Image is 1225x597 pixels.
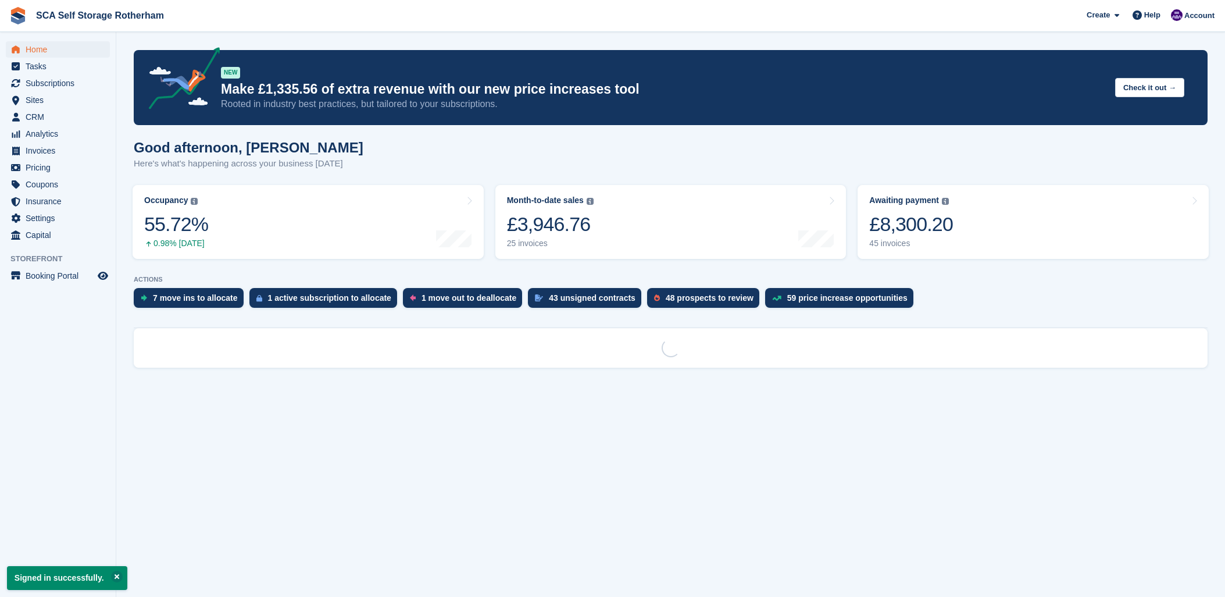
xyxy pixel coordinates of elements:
img: icon-info-grey-7440780725fd019a000dd9b08b2336e03edf1995a4989e88bcd33f0948082b44.svg [587,198,594,205]
div: Occupancy [144,196,188,205]
img: price_increase_opportunities-93ffe204e8149a01c8c9dc8f82e8f89637d9d84a8eef4429ea346261dce0b2c0.svg [772,296,781,301]
a: menu [6,193,110,209]
img: contract_signature_icon-13c848040528278c33f63329250d36e43548de30e8caae1d1a13099fd9432cc5.svg [535,294,543,301]
p: Here's what's happening across your business [DATE] [134,157,363,170]
a: menu [6,210,110,226]
a: menu [6,75,110,91]
span: Booking Portal [26,268,95,284]
div: Month-to-date sales [507,196,584,205]
a: menu [6,159,110,176]
span: Create [1087,9,1110,21]
img: move_outs_to_deallocate_icon-f764333ba52eb49d3ac5e1228854f67142a1ed5810a6f6cc68b1a99e826820c5.svg [410,294,416,301]
a: SCA Self Storage Rotherham [31,6,169,25]
span: Capital [26,227,95,243]
img: active_subscription_to_allocate_icon-d502201f5373d7db506a760aba3b589e785aa758c864c3986d89f69b8ff3... [256,294,262,302]
p: Signed in successfully. [7,566,127,590]
span: Pricing [26,159,95,176]
div: £8,300.20 [869,212,953,236]
div: 55.72% [144,212,208,236]
a: menu [6,92,110,108]
span: Help [1144,9,1160,21]
div: 0.98% [DATE] [144,239,208,248]
a: 7 move ins to allocate [134,288,249,314]
a: Preview store [96,269,110,283]
img: prospect-51fa495bee0391a8d652442698ab0144808aea92771e9ea1ae160a38d050c398.svg [654,294,660,301]
p: ACTIONS [134,276,1208,283]
a: Occupancy 55.72% 0.98% [DATE] [133,185,484,259]
div: 25 invoices [507,239,594,248]
img: icon-info-grey-7440780725fd019a000dd9b08b2336e03edf1995a4989e88bcd33f0948082b44.svg [942,198,949,205]
div: 59 price increase opportunities [787,293,908,303]
span: Invoices [26,143,95,159]
span: Account [1184,10,1215,22]
span: Insurance [26,193,95,209]
div: 1 active subscription to allocate [268,293,391,303]
a: 59 price increase opportunities [765,288,919,314]
img: Kelly Neesham [1171,9,1183,21]
span: Coupons [26,176,95,193]
img: move_ins_to_allocate_icon-fdf77a2bb77ea45bf5b3d319d69a93e2d87916cf1d5bf7949dd705db3b84f3ca.svg [141,294,147,301]
a: Month-to-date sales £3,946.76 25 invoices [495,185,847,259]
div: 45 invoices [869,239,953,248]
p: Make £1,335.56 of extra revenue with our new price increases tool [221,81,1106,98]
p: Rooted in industry best practices, but tailored to your subscriptions. [221,98,1106,111]
a: menu [6,143,110,159]
img: price-adjustments-announcement-icon-8257ccfd72463d97f412b2fc003d46551f7dbcb40ab6d574587a9cd5c0d94... [139,47,220,113]
a: menu [6,41,110,58]
button: Check it out → [1115,78,1184,97]
img: icon-info-grey-7440780725fd019a000dd9b08b2336e03edf1995a4989e88bcd33f0948082b44.svg [191,198,198,205]
img: stora-icon-8386f47178a22dfd0bd8f6a31ec36ba5ce8667c1dd55bd0f319d3a0aa187defe.svg [9,7,27,24]
a: menu [6,58,110,74]
a: menu [6,109,110,125]
span: Storefront [10,253,116,265]
a: 1 active subscription to allocate [249,288,403,314]
a: menu [6,268,110,284]
span: Analytics [26,126,95,142]
a: menu [6,227,110,243]
div: 43 unsigned contracts [549,293,635,303]
span: Home [26,41,95,58]
h1: Good afternoon, [PERSON_NAME] [134,140,363,155]
span: Settings [26,210,95,226]
span: Sites [26,92,95,108]
a: 48 prospects to review [647,288,765,314]
div: Awaiting payment [869,196,939,205]
div: £3,946.76 [507,212,594,236]
div: NEW [221,67,240,79]
a: 1 move out to deallocate [403,288,528,314]
a: menu [6,126,110,142]
a: Awaiting payment £8,300.20 45 invoices [858,185,1209,259]
div: 48 prospects to review [666,293,753,303]
div: 7 move ins to allocate [153,293,238,303]
div: 1 move out to deallocate [422,293,516,303]
span: CRM [26,109,95,125]
span: Tasks [26,58,95,74]
span: Subscriptions [26,75,95,91]
a: menu [6,176,110,193]
a: 43 unsigned contracts [528,288,647,314]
